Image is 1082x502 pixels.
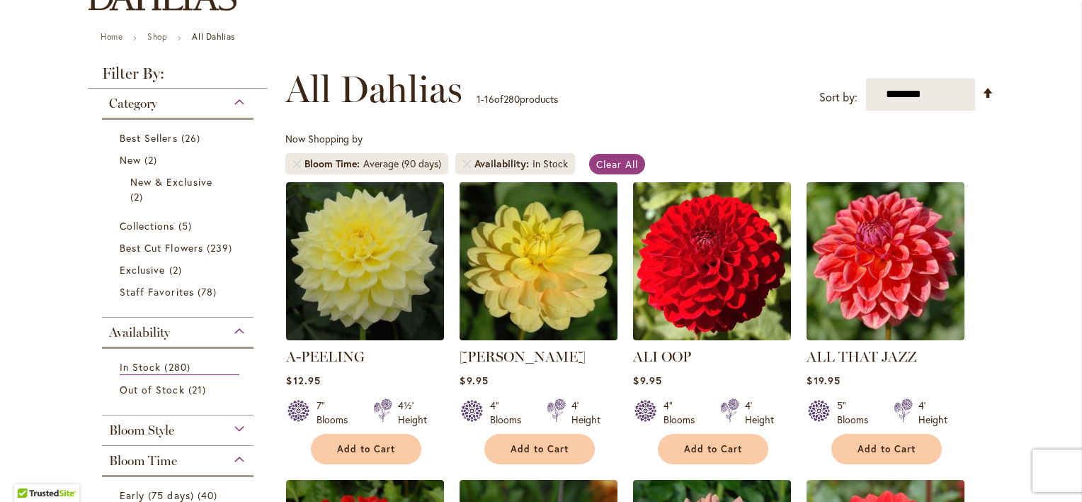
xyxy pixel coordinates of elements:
[511,443,569,455] span: Add to Cart
[460,348,586,365] a: [PERSON_NAME]
[130,189,147,204] span: 2
[109,325,170,340] span: Availability
[664,398,703,427] div: 4" Blooms
[286,330,444,343] a: A-Peeling
[120,383,185,396] span: Out of Stock
[533,157,568,171] div: In Stock
[120,489,194,502] span: Early (75 days)
[456,178,622,344] img: AHOY MATEY
[101,31,123,42] a: Home
[807,374,840,387] span: $19.95
[596,157,638,171] span: Clear All
[633,348,691,365] a: ALI OOP
[286,374,320,387] span: $12.95
[130,174,229,204] a: New &amp; Exclusive
[317,398,356,427] div: 7" Blooms
[109,423,174,438] span: Bloom Style
[633,330,791,343] a: ALI OOP
[858,443,916,455] span: Add to Cart
[304,157,363,171] span: Bloom Time
[503,92,520,106] span: 280
[462,160,471,168] a: Remove Availability In Stock
[120,153,141,167] span: New
[684,443,742,455] span: Add to Cart
[571,398,600,427] div: 4' Height
[188,382,210,397] span: 21
[918,398,947,427] div: 4' Height
[120,359,239,375] a: In Stock 280
[286,348,365,365] a: A-PEELING
[807,330,964,343] a: ALL THAT JAZZ
[120,262,239,277] a: Exclusive
[460,330,617,343] a: AHOY MATEY
[819,84,858,111] label: Sort by:
[285,132,363,145] span: Now Shopping by
[398,398,427,427] div: 4½' Height
[120,130,239,145] a: Best Sellers
[130,175,212,189] span: New & Exclusive
[144,152,161,167] span: 2
[192,31,235,42] strong: All Dahlias
[837,398,877,427] div: 5" Blooms
[120,219,175,233] span: Collections
[589,154,645,174] a: Clear All
[120,284,239,299] a: Staff Favorites
[164,359,193,374] span: 280
[286,182,444,340] img: A-Peeling
[807,182,964,340] img: ALL THAT JAZZ
[477,92,481,106] span: 1
[474,157,533,171] span: Availability
[198,284,220,299] span: 78
[120,152,239,167] a: New
[745,398,774,427] div: 4' Height
[88,66,268,89] strong: Filter By:
[147,31,167,42] a: Shop
[633,182,791,340] img: ALI OOP
[477,88,558,111] p: - of products
[120,360,161,374] span: In Stock
[207,240,236,255] span: 239
[311,434,421,464] button: Add to Cart
[120,241,203,255] span: Best Cut Flowers
[109,96,157,111] span: Category
[337,443,395,455] span: Add to Cart
[120,382,239,397] a: Out of Stock 21
[807,348,917,365] a: ALL THAT JAZZ
[490,398,530,427] div: 4" Blooms
[658,434,768,464] button: Add to Cart
[120,131,178,145] span: Best Sellers
[285,68,462,111] span: All Dahlias
[178,218,195,233] span: 5
[120,240,239,255] a: Best Cut Flowers
[120,218,239,233] a: Collections
[292,160,301,168] a: Remove Bloom Time Average (90 days)
[109,453,177,469] span: Bloom Time
[484,434,595,464] button: Add to Cart
[831,434,942,464] button: Add to Cart
[181,130,204,145] span: 26
[633,374,661,387] span: $9.95
[363,157,441,171] div: Average (90 days)
[484,92,494,106] span: 16
[460,374,488,387] span: $9.95
[169,262,186,277] span: 2
[120,263,165,277] span: Exclusive
[11,452,50,491] iframe: Launch Accessibility Center
[120,285,194,299] span: Staff Favorites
